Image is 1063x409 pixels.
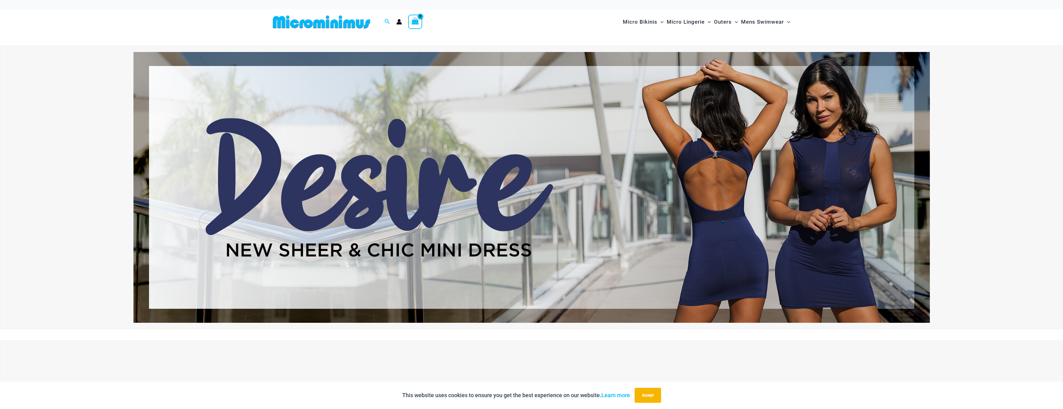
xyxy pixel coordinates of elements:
span: Menu Toggle [705,14,711,30]
a: Account icon link [396,19,402,25]
span: Micro Lingerie [667,14,705,30]
img: MM SHOP LOGO FLAT [270,15,373,29]
a: View Shopping Cart, empty [408,15,422,29]
a: Micro BikinisMenu ToggleMenu Toggle [621,12,665,31]
span: Menu Toggle [732,14,738,30]
a: Mens SwimwearMenu ToggleMenu Toggle [739,12,792,31]
span: Micro Bikinis [623,14,657,30]
span: Menu Toggle [657,14,664,30]
span: Outers [714,14,732,30]
a: OutersMenu ToggleMenu Toggle [712,12,739,31]
a: Search icon link [385,18,390,26]
button: Accept [635,388,661,403]
img: Desire me Navy Dress [133,52,930,323]
a: Micro LingerieMenu ToggleMenu Toggle [665,12,712,31]
span: Mens Swimwear [741,14,784,30]
span: Menu Toggle [784,14,790,30]
nav: Site Navigation [620,12,793,32]
a: Learn more [601,392,630,398]
p: This website uses cookies to ensure you get the best experience on our website. [402,391,630,400]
